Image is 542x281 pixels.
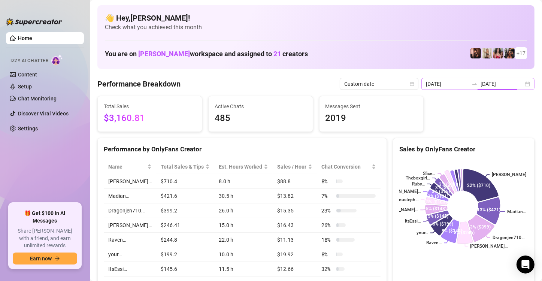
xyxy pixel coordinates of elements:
[161,163,204,171] span: Total Sales & Tips
[426,241,442,246] text: Raven…
[97,79,181,89] h4: Performance Breakdown
[214,247,273,262] td: 10.0 h
[214,262,273,277] td: 11.5 h
[214,203,273,218] td: 26.0 h
[273,218,317,233] td: $16.43
[273,247,317,262] td: $19.92
[6,18,62,25] img: logo-BBDzfeDw.svg
[470,48,481,58] img: Dragonjen710 (@dragonjen)
[493,235,524,241] text: Dragonjen710…
[273,160,317,174] th: Sales / Hour
[215,102,307,111] span: Active Chats
[18,84,32,90] a: Setup
[410,82,414,86] span: calendar
[105,13,527,23] h4: 👋 Hey, [PERSON_NAME] !
[214,189,273,203] td: 30.5 h
[10,57,48,64] span: Izzy AI Chatter
[104,174,156,189] td: [PERSON_NAME]…
[325,102,418,111] span: Messages Sent
[105,23,527,31] span: Check what you achieved this month
[18,126,38,132] a: Settings
[426,80,469,88] input: Start date
[273,233,317,247] td: $11.13
[321,265,333,273] span: 32 %
[156,218,214,233] td: $246.41
[517,49,526,57] span: + 17
[504,48,515,58] img: Erica (@ericabanks)
[416,230,428,236] text: your…
[383,189,421,194] text: [PERSON_NAME]…
[321,177,333,185] span: 8 %
[492,172,529,178] text: [PERSON_NAME]…
[214,218,273,233] td: 15.0 h
[156,189,214,203] td: $421.6
[13,253,77,265] button: Earn nowarrow-right
[156,233,214,247] td: $244.8
[104,233,156,247] td: Raven…
[104,144,381,154] div: Performance by OnlyFans Creator
[214,174,273,189] td: 8.0 h
[321,163,370,171] span: Chat Conversion
[399,144,528,154] div: Sales by OnlyFans Creator
[321,236,333,244] span: 18 %
[277,163,306,171] span: Sales / Hour
[381,208,418,213] text: [PERSON_NAME]…
[215,111,307,126] span: 485
[481,80,523,88] input: End date
[18,111,69,117] a: Discover Viral Videos
[412,181,425,187] text: Ruby…
[104,160,156,174] th: Name
[317,160,380,174] th: Chat Conversion
[507,209,526,214] text: Madian…
[472,81,478,87] span: to
[51,54,63,65] img: AI Chatter
[18,96,57,102] a: Chat Monitoring
[104,262,156,277] td: ItsEssi…
[321,206,333,215] span: 23 %
[104,218,156,233] td: [PERSON_NAME]…
[214,233,273,247] td: 22.0 h
[30,256,52,262] span: Earn now
[104,111,196,126] span: $3,160.81
[18,72,37,78] a: Content
[472,81,478,87] span: swap-right
[156,174,214,189] td: $710.4
[13,210,77,224] span: 🎁 Get $100 in AI Messages
[321,192,333,200] span: 7 %
[470,244,508,249] text: [PERSON_NAME]…
[138,50,190,58] span: [PERSON_NAME]
[104,189,156,203] td: Madian…
[18,35,32,41] a: Home
[396,197,418,202] text: Housteph…
[55,256,60,261] span: arrow-right
[493,48,503,58] img: Aaliyah (@edmflowerfairy)
[104,203,156,218] td: Dragonjen710…
[325,111,418,126] span: 2019
[219,163,262,171] div: Est. Hours Worked
[273,203,317,218] td: $15.35
[156,262,214,277] td: $145.6
[273,189,317,203] td: $13.82
[108,163,146,171] span: Name
[273,50,281,58] span: 21
[156,203,214,218] td: $399.2
[156,160,214,174] th: Total Sales & Tips
[405,175,430,181] text: Theboxgirl…
[273,174,317,189] td: $88.8
[105,50,308,58] h1: You are on workspace and assigned to creators
[273,262,317,277] td: $12.66
[321,250,333,259] span: 8 %
[517,256,535,274] div: Open Intercom Messenger
[344,78,414,90] span: Custom date
[104,102,196,111] span: Total Sales
[104,247,156,262] td: your…
[482,48,492,58] img: Monique (@moneybagmoee)
[321,221,333,229] span: 26 %
[423,171,435,176] text: Slice…
[13,227,77,250] span: Share [PERSON_NAME] with a friend, and earn unlimited rewards
[156,247,214,262] td: $199.2
[405,219,421,224] text: ItsEssi…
